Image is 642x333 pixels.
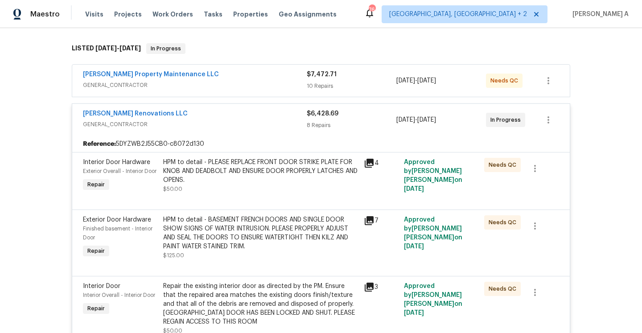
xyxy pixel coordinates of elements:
[396,117,415,123] span: [DATE]
[307,71,337,78] span: $7,472.71
[147,44,185,53] span: In Progress
[404,243,424,250] span: [DATE]
[404,186,424,192] span: [DATE]
[85,10,103,19] span: Visits
[83,292,155,298] span: Interior Overall - Interior Door
[163,158,358,185] div: HPM to detail - PLEASE REPLACE FRONT DOOR STRIKE PLATE FOR KNOB AND DEADBOLT AND ENSURE DOOR PROP...
[369,5,375,14] div: 76
[489,284,520,293] span: Needs QC
[83,283,120,289] span: Interior Door
[163,215,358,251] div: HPM to detail - BASEMENT FRENCH DOORS AND SINGLE DOOR SHOW SIGNS OF WATER INTRUSION. PLEASE PROPE...
[30,10,60,19] span: Maestro
[396,115,436,124] span: -
[307,121,396,130] div: 8 Repairs
[72,136,570,152] div: 5DYZWB2J55CB0-c8072d130
[389,10,527,19] span: [GEOGRAPHIC_DATA], [GEOGRAPHIC_DATA] + 2
[396,76,436,85] span: -
[84,180,108,189] span: Repair
[279,10,337,19] span: Geo Assignments
[72,43,141,54] h6: LISTED
[307,82,396,90] div: 10 Repairs
[489,160,520,169] span: Needs QC
[364,215,399,226] div: 7
[84,247,108,255] span: Repair
[404,217,462,250] span: Approved by [PERSON_NAME] [PERSON_NAME] on
[404,283,462,316] span: Approved by [PERSON_NAME] [PERSON_NAME] on
[83,226,152,240] span: Finished basement - Interior Door
[83,140,116,148] b: Reference:
[83,81,307,90] span: GENERAL_CONTRACTOR
[152,10,193,19] span: Work Orders
[83,217,151,223] span: Exterior Door Hardware
[95,45,117,51] span: [DATE]
[114,10,142,19] span: Projects
[83,169,156,174] span: Exterior Overall - Interior Door
[83,159,150,165] span: Interior Door Hardware
[396,78,415,84] span: [DATE]
[364,158,399,169] div: 4
[490,76,522,85] span: Needs QC
[163,186,182,192] span: $50.00
[364,282,399,292] div: 3
[417,117,436,123] span: [DATE]
[489,218,520,227] span: Needs QC
[83,71,219,78] a: [PERSON_NAME] Property Maintenance LLC
[204,11,222,17] span: Tasks
[119,45,141,51] span: [DATE]
[490,115,524,124] span: In Progress
[163,282,358,326] div: Repair the existing interior door as directed by the PM. Ensure that the repaired area matches th...
[404,159,462,192] span: Approved by [PERSON_NAME] [PERSON_NAME] on
[404,310,424,316] span: [DATE]
[233,10,268,19] span: Properties
[569,10,629,19] span: [PERSON_NAME] A
[307,111,338,117] span: $6,428.69
[163,253,184,258] span: $125.00
[95,45,141,51] span: -
[83,120,307,129] span: GENERAL_CONTRACTOR
[83,111,188,117] a: [PERSON_NAME] Renovations LLC
[417,78,436,84] span: [DATE]
[69,34,573,63] div: LISTED [DATE]-[DATE]In Progress
[84,304,108,313] span: Repair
